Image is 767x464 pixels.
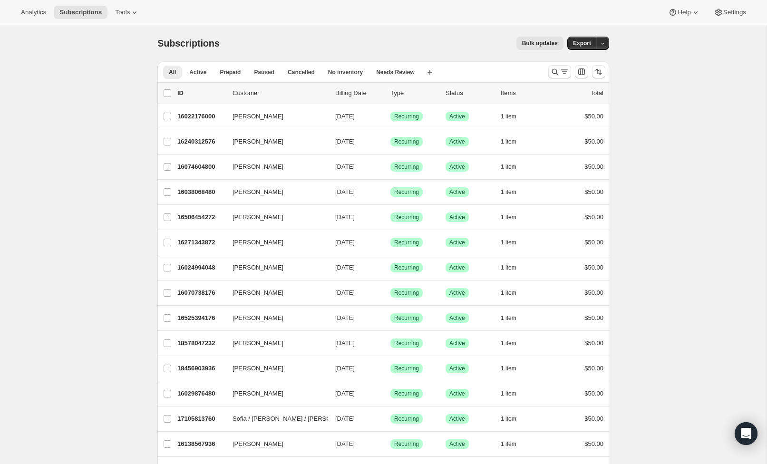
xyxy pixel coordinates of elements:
[522,39,558,47] span: Bulk updates
[227,210,322,225] button: [PERSON_NAME]
[394,390,419,397] span: Recurring
[678,9,690,16] span: Help
[233,313,283,323] span: [PERSON_NAME]
[394,289,419,297] span: Recurring
[227,235,322,250] button: [PERSON_NAME]
[394,188,419,196] span: Recurring
[501,261,527,274] button: 1 item
[177,238,225,247] p: 16271343872
[233,112,283,121] span: [PERSON_NAME]
[501,264,516,271] span: 1 item
[501,362,527,375] button: 1 item
[177,261,603,274] div: 16024994048[PERSON_NAME][DATE]SuccessRecurringSuccessActive1 item$50.00
[584,113,603,120] span: $50.00
[584,390,603,397] span: $50.00
[227,361,322,376] button: [PERSON_NAME]
[449,113,465,120] span: Active
[109,6,145,19] button: Tools
[584,339,603,347] span: $50.00
[177,88,225,98] p: ID
[584,188,603,195] span: $50.00
[227,436,322,452] button: [PERSON_NAME]
[394,113,419,120] span: Recurring
[501,440,516,448] span: 1 item
[177,112,225,121] p: 16022176000
[177,414,225,424] p: 17105813760
[227,134,322,149] button: [PERSON_NAME]
[227,386,322,401] button: [PERSON_NAME]
[233,187,283,197] span: [PERSON_NAME]
[177,137,225,146] p: 16240312576
[394,440,419,448] span: Recurring
[177,211,603,224] div: 16506454272[PERSON_NAME][DATE]SuccessRecurringSuccessActive1 item$50.00
[335,213,355,221] span: [DATE]
[335,163,355,170] span: [DATE]
[59,9,102,16] span: Subscriptions
[177,412,603,425] div: 17105813760Sofia / [PERSON_NAME] / [PERSON_NAME][DATE]SuccessRecurringSuccessActive1 item$50.00
[662,6,706,19] button: Help
[449,314,465,322] span: Active
[449,440,465,448] span: Active
[177,437,603,451] div: 16138567936[PERSON_NAME][DATE]SuccessRecurringSuccessActive1 item$50.00
[446,88,493,98] p: Status
[177,313,225,323] p: 16525394176
[516,37,563,50] button: Bulk updates
[584,415,603,422] span: $50.00
[233,439,283,449] span: [PERSON_NAME]
[592,65,605,78] button: Sort the results
[575,65,588,78] button: Customize table column order and visibility
[227,109,322,124] button: [PERSON_NAME]
[584,239,603,246] span: $50.00
[220,68,241,76] span: Prepaid
[335,188,355,195] span: [DATE]
[501,387,527,400] button: 1 item
[449,239,465,246] span: Active
[501,188,516,196] span: 1 item
[335,88,383,98] p: Billing Date
[390,88,438,98] div: Type
[501,314,516,322] span: 1 item
[233,238,283,247] span: [PERSON_NAME]
[501,211,527,224] button: 1 item
[394,264,419,271] span: Recurring
[584,264,603,271] span: $50.00
[335,264,355,271] span: [DATE]
[584,365,603,372] span: $50.00
[449,339,465,347] span: Active
[233,414,359,424] span: Sofia / [PERSON_NAME] / [PERSON_NAME]
[21,9,46,16] span: Analytics
[177,88,603,98] div: IDCustomerBilling DateTypeStatusItemsTotal
[335,289,355,296] span: [DATE]
[584,314,603,321] span: $50.00
[177,362,603,375] div: 18456903936[PERSON_NAME][DATE]SuccessRecurringSuccessActive1 item$50.00
[177,135,603,148] div: 16240312576[PERSON_NAME][DATE]SuccessRecurringSuccessActive1 item$50.00
[177,162,225,172] p: 16074604800
[501,138,516,145] span: 1 item
[177,110,603,123] div: 16022176000[PERSON_NAME][DATE]SuccessRecurringSuccessActive1 item$50.00
[335,415,355,422] span: [DATE]
[501,289,516,297] span: 1 item
[548,65,571,78] button: Search and filter results
[335,314,355,321] span: [DATE]
[177,311,603,325] div: 16525394176[PERSON_NAME][DATE]SuccessRecurringSuccessActive1 item$50.00
[177,389,225,398] p: 16029876480
[177,337,603,350] div: 18578047232[PERSON_NAME][DATE]SuccessRecurringSuccessActive1 item$50.00
[394,138,419,145] span: Recurring
[376,68,415,76] span: Needs Review
[584,440,603,447] span: $50.00
[233,162,283,172] span: [PERSON_NAME]
[328,68,363,76] span: No inventory
[394,314,419,322] span: Recurring
[449,390,465,397] span: Active
[449,188,465,196] span: Active
[394,415,419,423] span: Recurring
[584,213,603,221] span: $50.00
[335,440,355,447] span: [DATE]
[501,365,516,372] span: 1 item
[591,88,603,98] p: Total
[501,163,516,171] span: 1 item
[233,364,283,373] span: [PERSON_NAME]
[501,160,527,174] button: 1 item
[394,213,419,221] span: Recurring
[233,389,283,398] span: [PERSON_NAME]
